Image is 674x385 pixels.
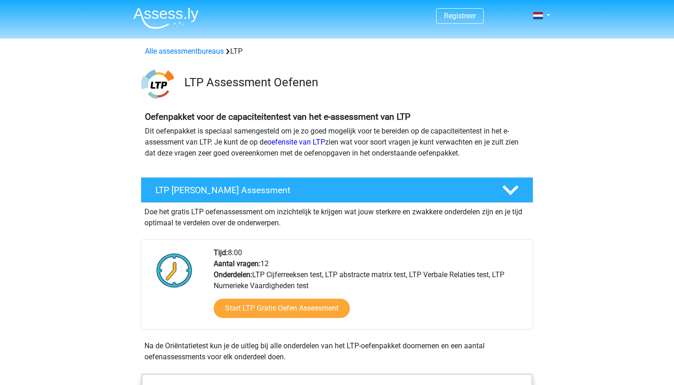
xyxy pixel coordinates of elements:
[145,126,529,159] p: Dit oefenpakket is speciaal samengesteld om je zo goed mogelijk voor te bereiden op de capaciteit...
[145,47,224,56] a: Alle assessmentbureaus
[155,185,487,195] h4: LTP [PERSON_NAME] Assessment
[133,7,199,29] img: Assessly
[214,299,350,318] a: Start LTP Gratis Oefen Assessment
[214,248,228,257] b: Tijd:
[141,68,174,100] img: ltp.png
[214,270,252,279] b: Onderdelen:
[444,11,476,20] a: Registreer
[145,112,410,122] b: Oefenpakket voor de capaciteitentest van het e-assessment van LTP
[141,340,533,363] div: Na de Oriëntatietest kun je de uitleg bij alle onderdelen van het LTP-oefenpakket doornemen en ee...
[137,177,537,203] a: LTP [PERSON_NAME] Assessment
[151,247,198,293] img: Klok
[267,138,325,146] a: oefensite van LTP
[207,247,532,329] div: 8:00 12 LTP Cijferreeksen test, LTP abstracte matrix test, LTP Verbale Relaties test, LTP Numerie...
[184,75,526,89] h3: LTP Assessment Oefenen
[141,203,533,229] div: Doe het gratis LTP oefenassessment om inzichtelijk te krijgen wat jouw sterkere en zwakkere onder...
[141,46,533,57] div: LTP
[214,259,260,268] b: Aantal vragen:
